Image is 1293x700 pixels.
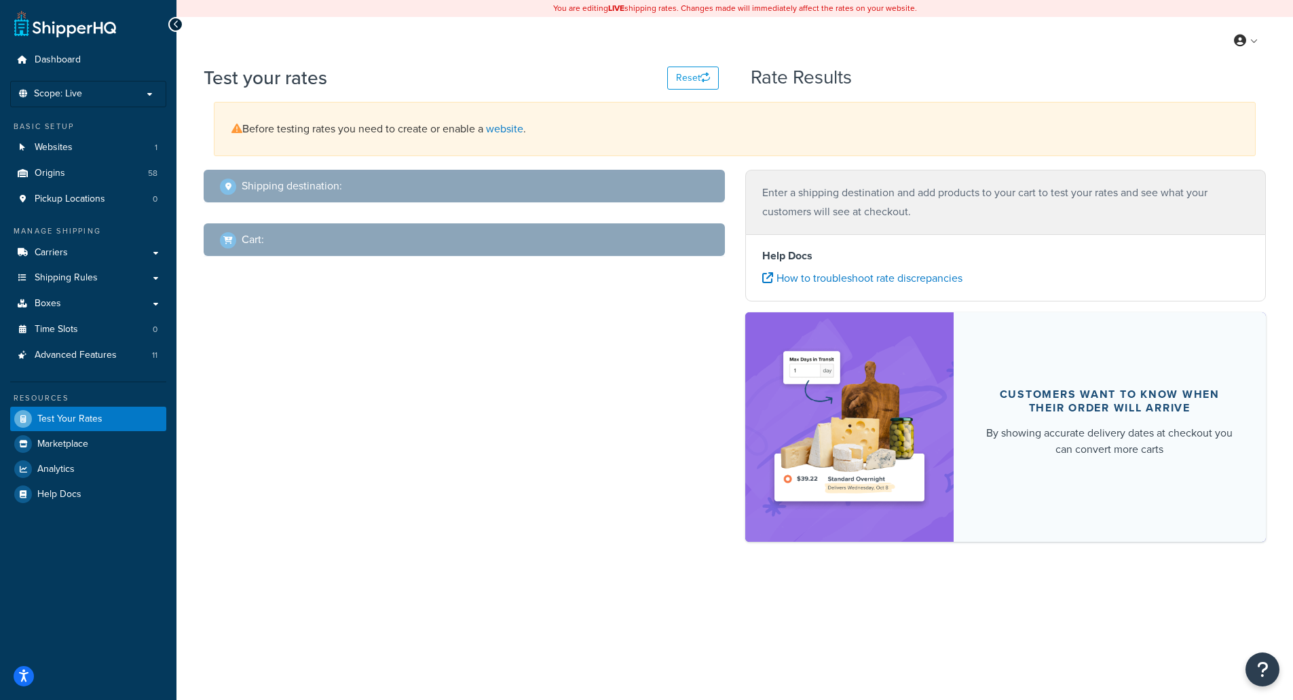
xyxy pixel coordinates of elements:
[10,457,166,481] a: Analytics
[242,234,264,246] h2: Cart :
[986,388,1234,415] div: Customers want to know when their order will arrive
[10,432,166,456] a: Marketplace
[35,142,73,153] span: Websites
[152,350,157,361] span: 11
[762,270,962,286] a: How to troubleshoot rate discrepancies
[37,464,75,475] span: Analytics
[10,135,166,160] li: Websites
[148,168,157,179] span: 58
[37,413,102,425] span: Test Your Rates
[10,407,166,431] a: Test Your Rates
[10,392,166,404] div: Resources
[10,48,166,73] a: Dashboard
[155,142,157,153] span: 1
[10,317,166,342] a: Time Slots0
[667,67,719,90] button: Reset
[34,88,82,100] span: Scope: Live
[10,187,166,212] li: Pickup Locations
[35,350,117,361] span: Advanced Features
[35,324,78,335] span: Time Slots
[37,439,88,450] span: Marketplace
[10,187,166,212] a: Pickup Locations0
[10,225,166,237] div: Manage Shipping
[10,161,166,186] a: Origins58
[10,161,166,186] li: Origins
[35,298,61,310] span: Boxes
[486,121,523,136] a: website
[10,265,166,291] a: Shipping Rules
[762,248,1250,264] h4: Help Docs
[153,324,157,335] span: 0
[35,54,81,66] span: Dashboard
[10,317,166,342] li: Time Slots
[37,489,81,500] span: Help Docs
[10,291,166,316] a: Boxes
[35,247,68,259] span: Carriers
[1245,652,1279,686] button: Open Resource Center
[35,272,98,284] span: Shipping Rules
[10,240,166,265] a: Carriers
[10,482,166,506] a: Help Docs
[751,67,852,88] h2: Rate Results
[204,65,327,91] h1: Test your rates
[35,168,65,179] span: Origins
[762,183,1250,221] p: Enter a shipping destination and add products to your cart to test your rates and see what your c...
[35,194,105,205] span: Pickup Locations
[766,333,933,521] img: feature-image-ddt-36eae7f7280da8017bfb280eaccd9c446f90b1fe08728e4019434db127062ab4.png
[10,343,166,368] li: Advanced Features
[608,2,624,14] b: LIVE
[10,343,166,368] a: Advanced Features11
[242,180,342,192] h2: Shipping destination :
[214,102,1256,156] div: Before testing rates you need to create or enable a .
[153,194,157,205] span: 0
[10,121,166,132] div: Basic Setup
[10,135,166,160] a: Websites1
[986,425,1234,458] div: By showing accurate delivery dates at checkout you can convert more carts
